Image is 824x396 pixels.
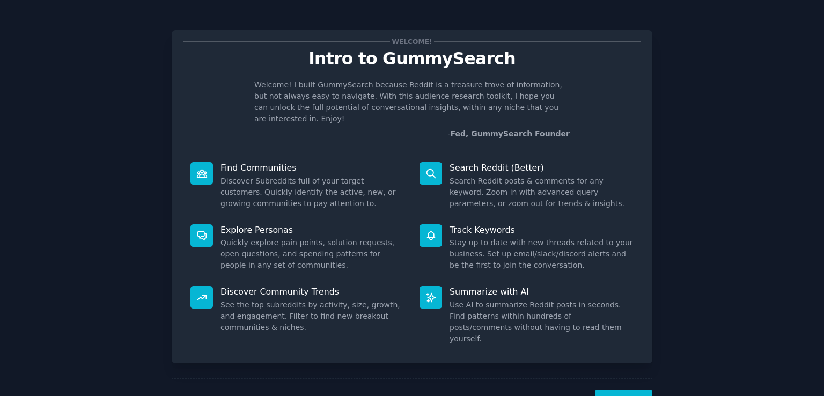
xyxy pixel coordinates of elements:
p: Summarize with AI [450,286,634,297]
dd: Quickly explore pain points, solution requests, open questions, and spending patterns for people ... [220,237,404,271]
dd: Use AI to summarize Reddit posts in seconds. Find patterns within hundreds of posts/comments with... [450,299,634,344]
p: Welcome! I built GummySearch because Reddit is a treasure trove of information, but not always ea... [254,79,570,124]
dd: Stay up to date with new threads related to your business. Set up email/slack/discord alerts and ... [450,237,634,271]
div: - [447,128,570,140]
p: Explore Personas [220,224,404,236]
p: Intro to GummySearch [183,49,641,68]
a: Fed, GummySearch Founder [450,129,570,138]
p: Find Communities [220,162,404,173]
dd: See the top subreddits by activity, size, growth, and engagement. Filter to find new breakout com... [220,299,404,333]
dd: Discover Subreddits full of your target customers. Quickly identify the active, new, or growing c... [220,175,404,209]
p: Search Reddit (Better) [450,162,634,173]
span: Welcome! [390,36,434,47]
dd: Search Reddit posts & comments for any keyword. Zoom in with advanced query parameters, or zoom o... [450,175,634,209]
p: Track Keywords [450,224,634,236]
p: Discover Community Trends [220,286,404,297]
